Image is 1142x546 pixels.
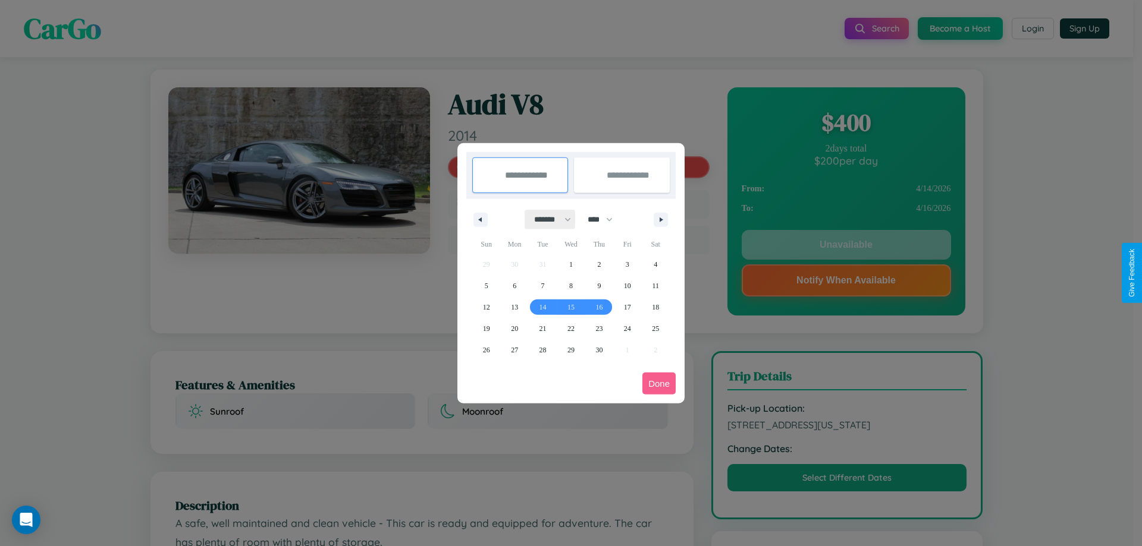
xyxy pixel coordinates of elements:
[12,506,40,534] div: Open Intercom Messenger
[529,339,557,361] button: 28
[567,339,575,361] span: 29
[511,339,518,361] span: 27
[595,318,603,339] span: 23
[557,296,585,318] button: 15
[597,254,601,275] span: 2
[472,339,500,361] button: 26
[483,318,490,339] span: 19
[513,275,516,296] span: 6
[569,254,573,275] span: 1
[613,254,641,275] button: 3
[511,318,518,339] span: 20
[585,296,613,318] button: 16
[626,254,629,275] span: 3
[585,254,613,275] button: 2
[539,296,547,318] span: 14
[569,275,573,296] span: 8
[624,318,631,339] span: 24
[529,275,557,296] button: 7
[557,235,585,254] span: Wed
[500,275,528,296] button: 6
[624,275,631,296] span: 10
[539,339,547,361] span: 28
[642,373,676,394] button: Done
[557,339,585,361] button: 29
[472,318,500,339] button: 19
[642,296,670,318] button: 18
[500,235,528,254] span: Mon
[654,254,657,275] span: 4
[511,296,518,318] span: 13
[567,318,575,339] span: 22
[529,296,557,318] button: 14
[642,318,670,339] button: 25
[567,296,575,318] span: 15
[595,339,603,361] span: 30
[500,339,528,361] button: 27
[613,235,641,254] span: Fri
[624,296,631,318] span: 17
[1128,249,1136,297] div: Give Feedback
[585,275,613,296] button: 9
[613,275,641,296] button: 10
[613,296,641,318] button: 17
[472,235,500,254] span: Sun
[529,318,557,339] button: 21
[483,339,490,361] span: 26
[529,235,557,254] span: Tue
[500,318,528,339] button: 20
[642,235,670,254] span: Sat
[539,318,547,339] span: 21
[585,318,613,339] button: 23
[613,318,641,339] button: 24
[541,275,545,296] span: 7
[557,254,585,275] button: 1
[652,318,659,339] span: 25
[500,296,528,318] button: 13
[472,275,500,296] button: 5
[585,339,613,361] button: 30
[652,296,659,318] span: 18
[642,254,670,275] button: 4
[472,296,500,318] button: 12
[585,235,613,254] span: Thu
[485,275,488,296] span: 5
[483,296,490,318] span: 12
[557,275,585,296] button: 8
[557,318,585,339] button: 22
[652,275,659,296] span: 11
[642,275,670,296] button: 11
[595,296,603,318] span: 16
[597,275,601,296] span: 9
